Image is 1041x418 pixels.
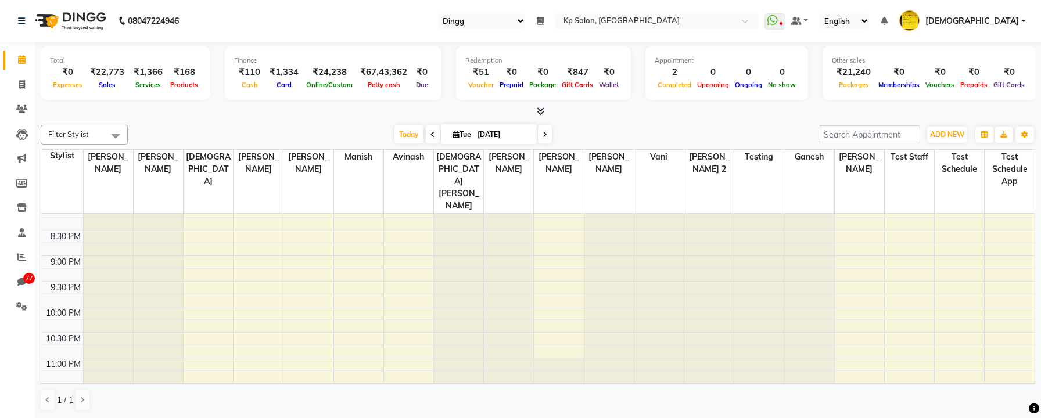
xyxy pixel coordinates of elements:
span: Packages [836,81,872,89]
input: Search Appointment [819,125,920,143]
span: [PERSON_NAME] [484,150,533,176]
span: 1 / 1 [57,394,73,406]
div: ₹0 [50,66,85,79]
span: [DEMOGRAPHIC_DATA] [184,150,233,189]
div: 11:00 PM [44,358,83,370]
span: [DEMOGRAPHIC_DATA] [925,15,1019,27]
div: 10:30 PM [44,333,83,345]
button: ADD NEW [927,127,967,143]
span: Products [167,81,201,89]
span: Tue [450,130,474,139]
div: ₹847 [559,66,596,79]
input: 2025-09-02 [474,126,532,143]
div: Other sales [832,56,1028,66]
img: logo [30,5,109,37]
div: ₹168 [167,66,201,79]
span: ADD NEW [930,130,964,139]
div: ₹21,240 [832,66,875,79]
div: 9:00 PM [48,256,83,268]
span: [PERSON_NAME] [835,150,884,176]
span: Wallet [596,81,622,89]
div: 9:30 PM [48,282,83,294]
div: ₹0 [412,66,432,79]
span: Today [394,125,423,143]
span: Card [274,81,295,89]
span: [PERSON_NAME] [84,150,133,176]
span: Ongoing [732,81,765,89]
span: Test schedule app [985,150,1035,189]
span: Voucher [465,81,497,89]
div: ₹0 [957,66,990,79]
div: ₹67,43,362 [356,66,412,79]
div: Stylist [41,150,83,162]
span: [DEMOGRAPHIC_DATA][PERSON_NAME] [434,150,483,213]
div: ₹22,773 [85,66,129,79]
span: Prepaids [957,81,990,89]
div: 0 [694,66,732,79]
span: Package [526,81,559,89]
div: ₹0 [526,66,559,79]
div: 2 [655,66,694,79]
span: Petty cash [365,81,403,89]
div: 0 [765,66,799,79]
span: Services [132,81,164,89]
div: ₹1,334 [265,66,303,79]
span: Filter Stylist [48,129,89,139]
span: 77 [23,273,35,284]
span: Prepaid [497,81,526,89]
b: 08047224946 [128,5,179,37]
div: 0 [732,66,765,79]
div: ₹0 [990,66,1028,79]
div: Appointment [655,56,799,66]
span: Cash [239,81,261,89]
div: 8:30 PM [48,230,83,243]
span: Test Schedule [935,150,984,176]
div: 11:30 PM [44,384,83,396]
span: Avinash [384,150,433,164]
span: Expenses [50,81,85,89]
span: Gift Cards [559,81,596,89]
div: ₹0 [596,66,622,79]
span: testing [734,150,784,164]
span: [PERSON_NAME] [234,150,283,176]
span: [PERSON_NAME] [134,150,183,176]
div: Finance [234,56,432,66]
span: Completed [655,81,694,89]
span: Vani [634,150,684,164]
div: ₹0 [922,66,957,79]
div: Redemption [465,56,622,66]
div: ₹110 [234,66,265,79]
img: Shivam [899,10,920,31]
span: Sales [96,81,119,89]
div: ₹1,366 [129,66,167,79]
span: No show [765,81,799,89]
div: ₹24,238 [303,66,356,79]
div: Total [50,56,201,66]
div: ₹51 [465,66,497,79]
span: [PERSON_NAME] 2 [684,150,734,176]
span: Due [413,81,431,89]
span: Online/Custom [303,81,356,89]
span: Gift Cards [990,81,1028,89]
div: ₹0 [875,66,922,79]
span: test staff [885,150,934,164]
div: ₹0 [497,66,526,79]
span: Ganesh [784,150,834,164]
span: Memberships [875,81,922,89]
span: Manish [334,150,383,164]
span: Upcoming [694,81,732,89]
span: Vouchers [922,81,957,89]
div: 10:00 PM [44,307,83,319]
span: [PERSON_NAME] [283,150,333,176]
span: [PERSON_NAME] [584,150,634,176]
span: [PERSON_NAME] [534,150,583,176]
a: 77 [3,273,31,292]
